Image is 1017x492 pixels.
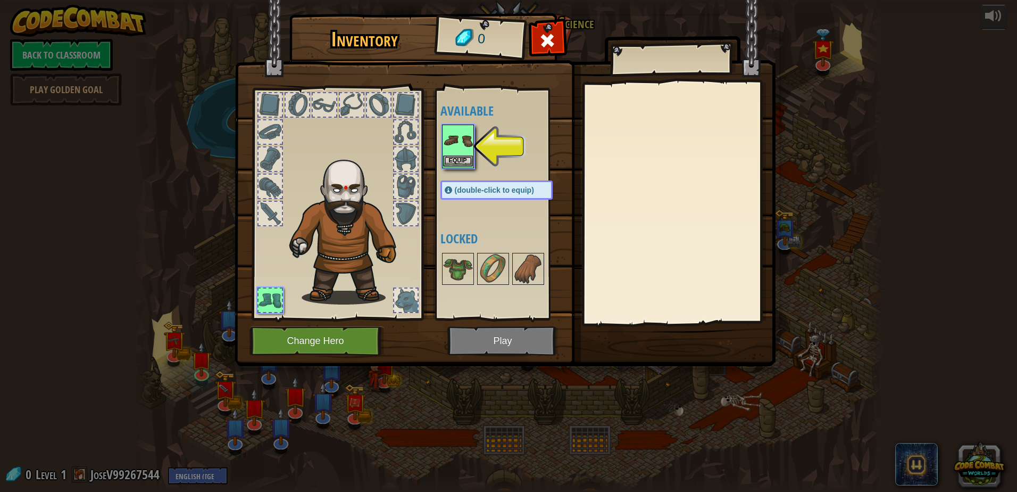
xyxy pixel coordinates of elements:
[513,254,543,284] img: portrait.png
[443,155,473,167] button: Equip
[478,254,508,284] img: portrait.png
[440,104,574,118] h4: Available
[440,232,574,245] h4: Locked
[443,126,473,155] img: portrait.png
[297,28,432,51] h1: Inventory
[455,186,534,194] span: (double-click to equip)
[249,326,385,356] button: Change Hero
[477,29,486,49] span: 0
[284,150,414,305] img: goliath_hair.png
[443,254,473,284] img: portrait.png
